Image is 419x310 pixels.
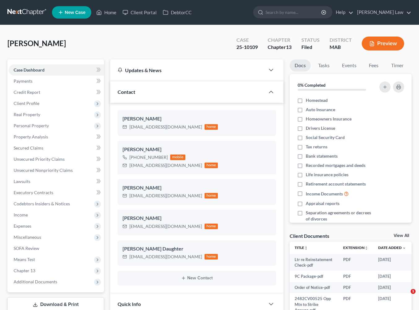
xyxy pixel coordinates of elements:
span: Quick Info [118,301,141,307]
span: Appraisal reports [306,200,339,207]
span: Client Profile [14,101,39,106]
td: Ltr re Reinstatement Check-pdf [290,254,338,271]
span: New Case [65,10,85,15]
span: Real Property [14,112,40,117]
div: Chapter [268,44,292,51]
div: [EMAIL_ADDRESS][DOMAIN_NAME] [129,254,202,260]
div: Updates & News [118,67,257,73]
div: Chapter [268,37,292,44]
span: Chapter 13 [14,268,35,273]
a: Help [333,7,353,18]
span: Unsecured Priority Claims [14,156,65,162]
div: home [205,124,218,130]
span: Separation agreements or decrees of divorces [306,210,376,222]
div: Filed [301,44,320,51]
a: Unsecured Priority Claims [9,154,104,165]
td: PDF [338,282,373,293]
div: [PERSON_NAME] [123,146,271,153]
span: Credit Report [14,90,40,95]
span: Executory Contracts [14,190,53,195]
a: Client Portal [119,7,160,18]
a: Credit Report [9,87,104,98]
a: Fees [364,59,384,72]
span: Expenses [14,223,31,229]
a: Case Dashboard [9,64,104,76]
td: [DATE] [373,282,411,293]
span: SOFA Review [14,246,39,251]
a: Property Analysis [9,131,104,142]
a: Secured Claims [9,142,104,154]
div: Status [301,37,320,44]
div: [PERSON_NAME] [123,115,271,123]
span: Payments [14,78,32,84]
a: Home [93,7,119,18]
span: Social Security Card [306,134,345,141]
span: Homeowners Insurance [306,116,352,122]
span: Income Documents [306,191,343,197]
strong: 0% Completed [298,82,326,88]
span: Contact [118,89,135,95]
div: home [205,224,218,229]
td: [DATE] [373,254,411,271]
span: 1 [411,289,416,294]
span: Case Dashboard [14,67,45,72]
span: Unsecured Nonpriority Claims [14,168,73,173]
div: home [205,163,218,168]
div: [EMAIL_ADDRESS][DOMAIN_NAME] [129,193,202,199]
span: Homestead [306,97,328,103]
i: unfold_more [365,246,368,250]
a: Timer [386,59,408,72]
a: View All [394,234,409,238]
td: PDF [338,254,373,271]
span: Income [14,212,28,217]
td: [DATE] [373,271,411,282]
a: Extensionunfold_more [343,245,368,250]
span: Drivers License [306,125,335,131]
i: unfold_more [304,246,308,250]
span: 13 [286,44,292,50]
span: Additional Documents [14,279,57,284]
div: home [205,193,218,199]
span: Personal Property [14,123,49,128]
a: Date Added expand_more [378,245,406,250]
a: Unsecured Nonpriority Claims [9,165,104,176]
span: Means Test [14,257,35,262]
span: Retirement account statements [306,181,366,187]
a: Events [337,59,361,72]
div: [EMAIL_ADDRESS][DOMAIN_NAME] [129,124,202,130]
span: Miscellaneous [14,234,41,240]
span: [PERSON_NAME] [7,39,66,48]
span: Bank statements [306,153,338,159]
div: MAB [330,44,352,51]
span: Recorded mortgages and deeds [306,162,365,168]
span: Life insurance policies [306,172,348,178]
a: Payments [9,76,104,87]
div: [EMAIL_ADDRESS][DOMAIN_NAME] [129,162,202,168]
div: [PHONE_NUMBER] [129,154,168,160]
a: Lawsuits [9,176,104,187]
span: Secured Claims [14,145,43,151]
iframe: Intercom live chat [398,289,413,304]
div: Case [236,37,258,44]
input: Search by name... [266,7,322,18]
span: Codebtors Insiders & Notices [14,201,70,206]
td: Order of Notice-pdf [290,282,338,293]
span: Lawsuits [14,179,30,184]
span: Auto Insurance [306,107,335,113]
button: Preview [362,37,404,50]
a: SOFA Review [9,243,104,254]
div: mobile [170,155,186,160]
div: [EMAIL_ADDRESS][DOMAIN_NAME] [129,223,202,229]
div: [PERSON_NAME] [123,184,271,192]
a: DebtorCC [160,7,195,18]
div: Client Documents [290,233,329,239]
a: Docs [290,59,311,72]
span: Property Analysis [14,134,48,139]
a: Tasks [313,59,335,72]
a: Titleunfold_more [295,245,308,250]
button: New Contact [123,276,271,281]
td: PDF [338,271,373,282]
td: 9C Package-pdf [290,271,338,282]
div: District [330,37,352,44]
div: 25-10109 [236,44,258,51]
